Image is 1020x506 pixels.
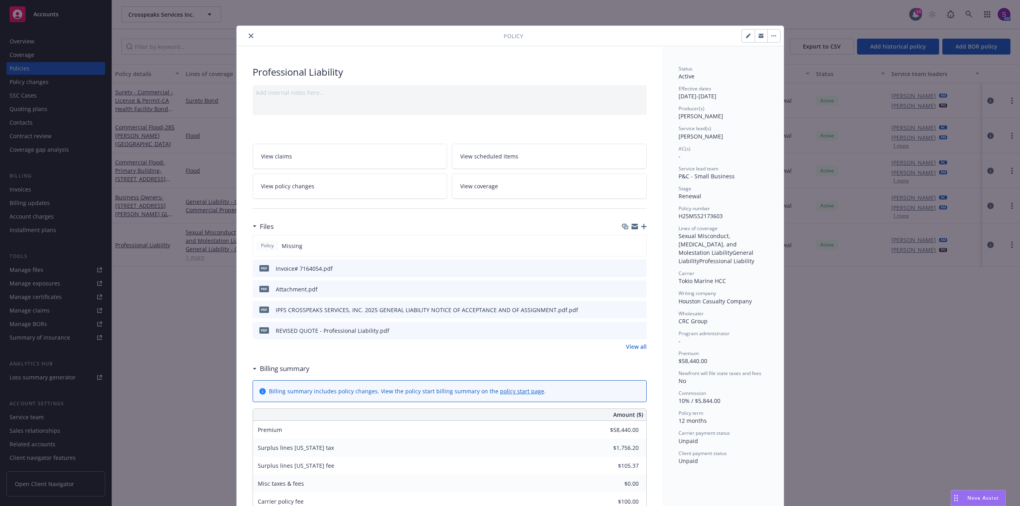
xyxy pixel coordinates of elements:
[679,277,726,285] span: Tokio Marine HCC
[452,144,647,169] a: View scheduled items
[951,490,1006,506] button: Nova Assist
[679,417,707,424] span: 12 months
[260,363,310,374] h3: Billing summary
[679,249,755,265] span: General Liability
[624,264,630,273] button: download file
[699,257,754,265] span: Professional Liability
[679,297,752,305] span: Houston Casualty Company
[636,306,643,314] button: preview file
[276,306,578,314] div: IPFS CROSSPEAKS SERVICES, INC. 2025 GENERAL LIABILITY NOTICE OF ACCEPTANCE AND OF ASSIGNMENT.pdf.pdf
[636,285,643,293] button: preview file
[253,174,447,199] a: View policy changes
[679,232,738,256] span: Sexual Misconduct, [MEDICAL_DATA], and Molestation Liability
[258,426,282,434] span: Premium
[679,72,694,80] span: Active
[258,480,304,487] span: Misc taxes & fees
[679,437,698,445] span: Unpaid
[246,31,256,41] button: close
[636,326,643,335] button: preview file
[276,264,333,273] div: Invoice# 7164054.pdf
[679,225,718,232] span: Lines of coverage
[256,88,643,97] div: Add internal notes here...
[282,242,302,250] span: Missing
[679,450,727,457] span: Client payment status
[592,478,643,490] input: 0.00
[259,242,275,249] span: Policy
[624,285,630,293] button: download file
[951,490,961,506] div: Drag to move
[679,192,701,200] span: Renewal
[253,363,310,374] div: Billing summary
[679,185,691,192] span: Stage
[636,264,643,273] button: preview file
[624,306,630,314] button: download file
[261,182,314,190] span: View policy changes
[452,174,647,199] a: View coverage
[460,182,498,190] span: View coverage
[679,430,730,436] span: Carrier payment status
[679,145,690,152] span: AC(s)
[253,144,447,169] a: View claims
[460,152,518,160] span: View scheduled items
[679,330,730,337] span: Program administrator
[624,326,630,335] button: download file
[258,462,334,469] span: Surplus lines [US_STATE] fee
[253,65,647,79] div: Professional Liability
[679,133,723,140] span: [PERSON_NAME]
[679,85,768,100] div: [DATE] - [DATE]
[679,65,692,72] span: Status
[679,410,703,416] span: Policy term
[258,498,304,505] span: Carrier policy fee
[261,152,292,160] span: View claims
[967,494,999,501] span: Nova Assist
[679,125,711,132] span: Service lead(s)
[500,387,544,395] a: policy start page
[679,357,707,365] span: $58,440.00
[259,286,269,292] span: pdf
[269,387,546,395] div: Billing summary includes policy changes. View the policy start billing summary on the .
[679,370,761,377] span: Newfront will file state taxes and fees
[592,460,643,472] input: 0.00
[259,265,269,271] span: pdf
[679,310,704,317] span: Wholesaler
[679,317,708,325] span: CRC Group
[679,85,711,92] span: Effective dates
[259,327,269,333] span: pdf
[679,205,710,212] span: Policy number
[592,442,643,454] input: 0.00
[679,457,698,465] span: Unpaid
[613,410,643,419] span: Amount ($)
[679,105,704,112] span: Producer(s)
[679,337,681,345] span: -
[504,32,523,40] span: Policy
[679,350,699,357] span: Premium
[276,285,318,293] div: Attachment.pdf
[592,424,643,436] input: 0.00
[679,290,716,297] span: Writing company
[679,397,720,404] span: 10% / $5,844.00
[679,212,723,220] span: H25MSS2173603
[260,221,274,232] h3: Files
[679,390,706,397] span: Commission
[626,342,647,351] a: View all
[258,444,334,451] span: Surplus lines [US_STATE] tax
[679,172,735,180] span: P&C - Small Business
[679,165,718,172] span: Service lead team
[679,112,723,120] span: [PERSON_NAME]
[253,221,274,232] div: Files
[679,152,681,160] span: -
[679,377,686,385] span: No
[276,326,389,335] div: REVISED QUOTE - Professional Liability.pdf
[259,307,269,313] span: pdf
[679,270,694,277] span: Carrier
